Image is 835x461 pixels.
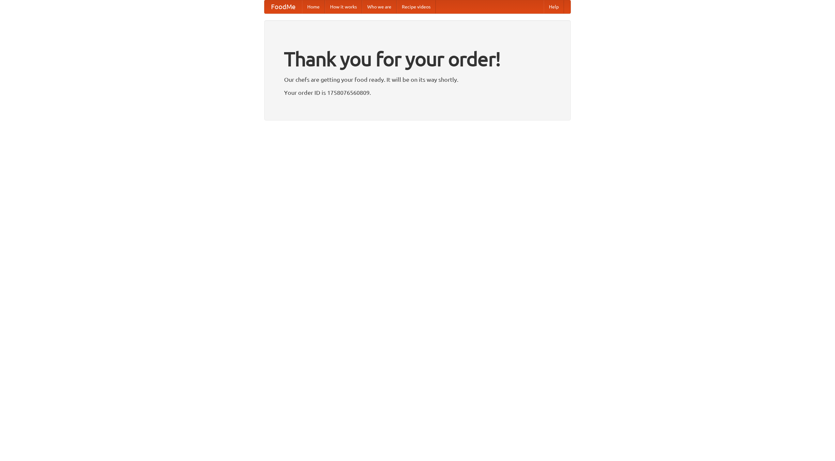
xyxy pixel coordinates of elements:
a: FoodMe [265,0,302,13]
a: How it works [325,0,362,13]
a: Who we are [362,0,397,13]
a: Help [544,0,564,13]
a: Home [302,0,325,13]
p: Your order ID is 1758076560809. [284,88,551,97]
a: Recipe videos [397,0,436,13]
p: Our chefs are getting your food ready. It will be on its way shortly. [284,75,551,84]
h1: Thank you for your order! [284,43,551,75]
